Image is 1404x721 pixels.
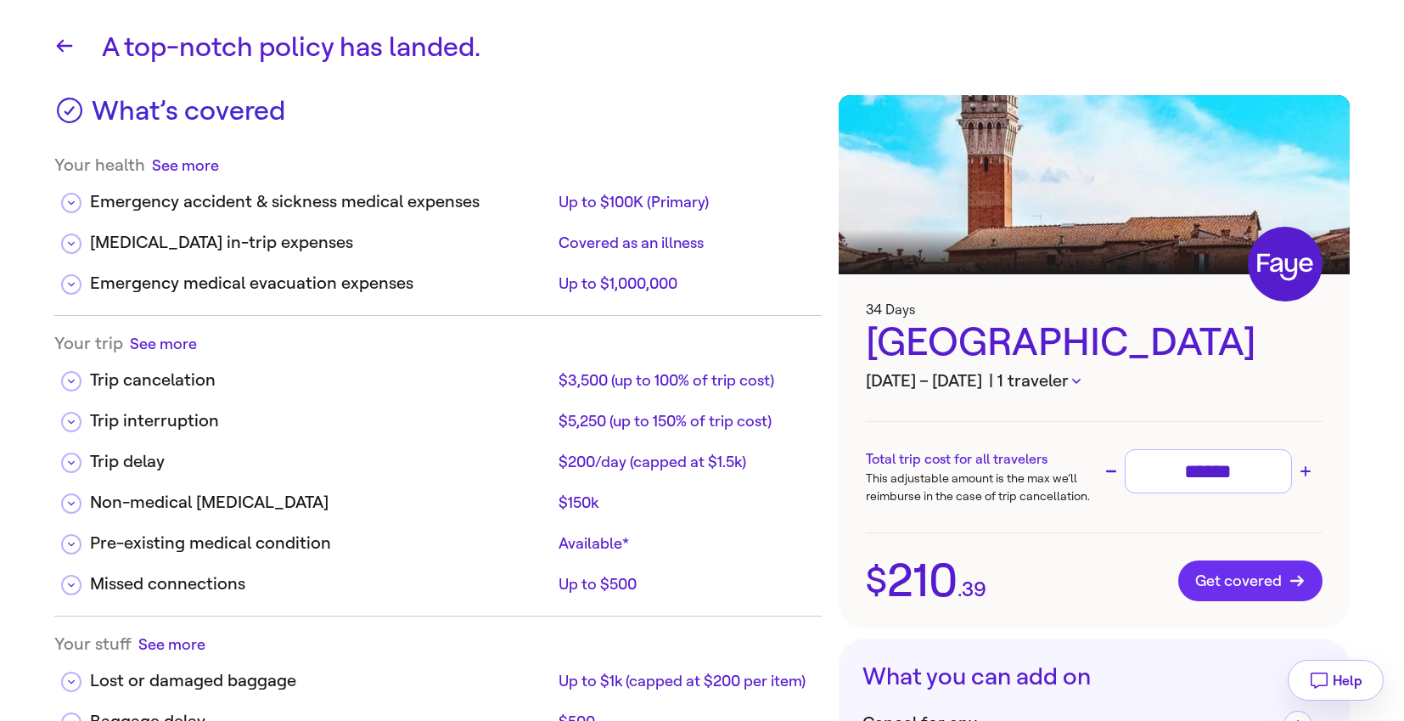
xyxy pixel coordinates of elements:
div: Missed connectionsUp to $500 [54,558,822,599]
h3: [DATE] – [DATE] [866,369,1323,394]
div: Trip cancelation$3,500 (up to 100% of trip cost) [54,354,822,395]
h1: A top-notch policy has landed. [102,27,1350,68]
h3: What’s covered [92,95,285,138]
div: Up to $100K (Primary) [559,192,807,212]
input: Trip cost [1132,457,1284,487]
h3: Total trip cost for all travelers [866,449,1094,470]
p: This adjustable amount is the max we’ll reimburse in the case of trip cancellation. [866,470,1094,505]
h3: What you can add on [862,662,1326,691]
div: $3,500 (up to 100% of trip cost) [559,370,807,391]
span: Get covered [1195,572,1306,589]
h3: 34 Days [866,301,1323,318]
button: See more [138,634,205,655]
button: Decrease trip cost [1101,461,1121,482]
div: Emergency medical evacuation expenses [90,271,552,296]
div: Lost or damaged baggageUp to $1k (capped at $200 per item) [54,655,822,696]
div: Trip interruption$5,250 (up to 150% of trip cost) [54,395,822,436]
div: Pre-existing medical conditionAvailable* [54,517,822,558]
div: Trip cancelation [90,368,552,393]
div: Your trip [54,333,822,354]
div: Emergency accident & sickness medical expenses [90,189,552,215]
button: | 1 traveler [989,369,1081,394]
span: 210 [887,558,958,604]
div: [MEDICAL_DATA] in-trip expenses [90,230,552,256]
div: Pre-existing medical condition [90,531,552,556]
div: [MEDICAL_DATA] in-trip expensesCovered as an illness [54,217,822,257]
button: Get covered [1178,560,1323,601]
div: $200/day (capped at $1.5k) [559,452,807,472]
div: Up to $1k (capped at $200 per item) [559,671,807,691]
div: Trip interruption [90,408,552,434]
span: 39 [962,579,986,600]
button: See more [152,155,219,176]
div: Non-medical [MEDICAL_DATA] [90,490,552,515]
button: See more [130,333,197,354]
div: $150k [559,493,807,513]
div: Up to $1,000,000 [559,273,807,294]
div: Covered as an illness [559,233,807,253]
span: Help [1333,673,1362,689]
div: Available* [559,533,807,554]
div: Emergency medical evacuation expensesUp to $1,000,000 [54,257,822,298]
span: . [958,579,962,600]
span: $ [866,563,887,599]
div: Up to $500 [559,574,807,594]
div: Emergency accident & sickness medical expensesUp to $100K (Primary) [54,176,822,217]
button: Help [1288,660,1384,701]
div: Lost or damaged baggage [90,668,552,694]
div: Trip delay [90,449,552,475]
div: Your stuff [54,634,822,655]
div: Missed connections [90,572,552,597]
div: [GEOGRAPHIC_DATA] [866,318,1323,369]
div: $5,250 (up to 150% of trip cost) [559,411,807,431]
div: Your health [54,155,822,176]
div: Trip delay$200/day (capped at $1.5k) [54,436,822,476]
div: Non-medical [MEDICAL_DATA]$150k [54,476,822,517]
button: Increase trip cost [1295,461,1316,482]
